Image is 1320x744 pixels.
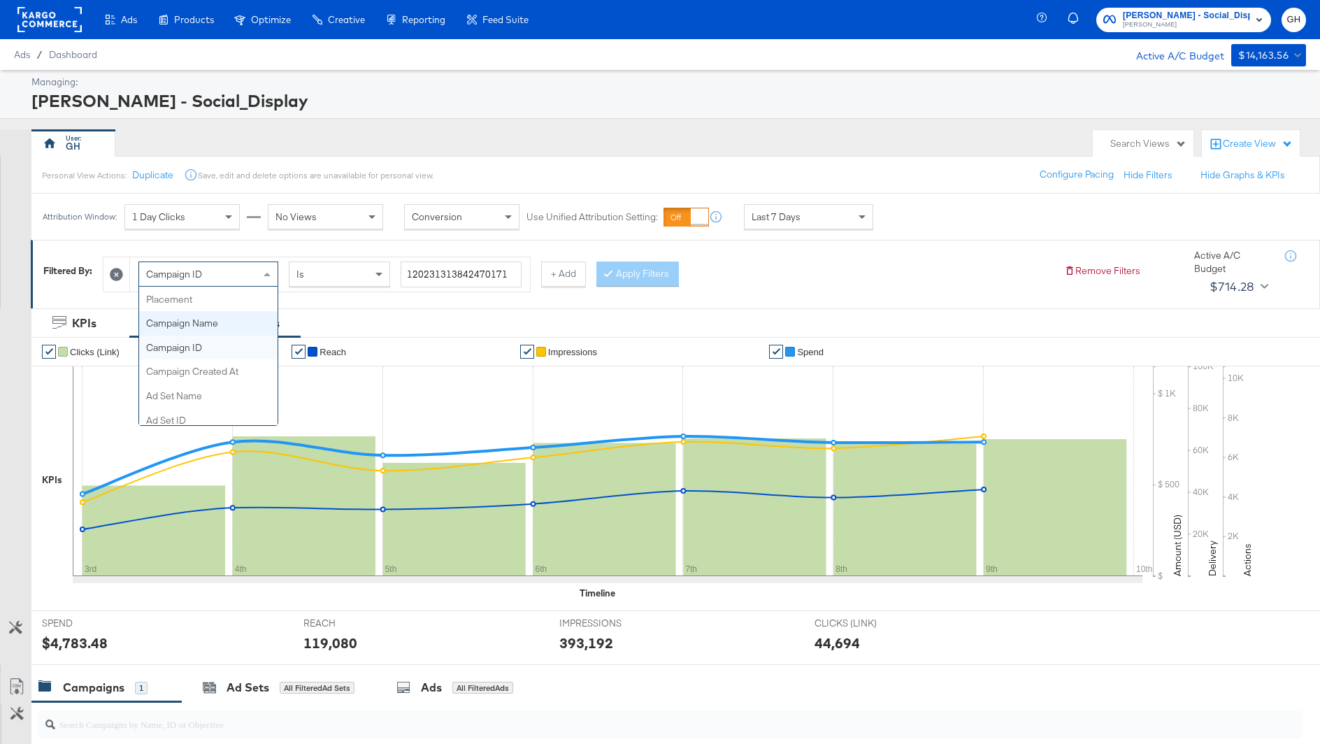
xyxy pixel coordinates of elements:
div: $4,783.48 [42,633,108,653]
button: Configure Pacing [1030,162,1124,187]
span: No Views [275,210,317,223]
div: GH [66,140,80,153]
div: Create View [1223,137,1293,151]
div: Ad Sets [227,680,269,696]
span: Spend [797,347,824,357]
div: Save, edit and delete options are unavailable for personal view. [198,170,433,181]
label: Use Unified Attribution Setting: [526,210,658,224]
span: Ads [121,14,137,25]
div: 1 [135,682,148,694]
span: Last 7 Days [752,210,801,223]
button: Hide Graphs & KPIs [1200,169,1285,182]
a: Dashboard [49,49,97,60]
div: All Filtered Ad Sets [280,682,354,694]
text: Amount (USD) [1171,515,1184,576]
button: + Add [541,262,586,287]
span: Ads [14,49,30,60]
span: Creative [328,14,365,25]
div: Campaigns [63,680,124,696]
div: 119,080 [303,633,357,653]
div: Personal View Actions: [42,170,127,181]
a: ✔ [769,345,783,359]
div: Filtered By: [43,264,92,278]
div: $714.28 [1210,276,1255,297]
div: Search Views [1110,137,1186,150]
a: ✔ [520,345,534,359]
div: KPIs [42,473,62,487]
div: Timeline [580,587,615,600]
text: Actions [1241,543,1254,576]
div: 44,694 [815,633,860,653]
span: SPEND [42,617,147,630]
span: Products [174,14,214,25]
span: Campaign ID [146,268,202,280]
div: All Filtered Ads [452,682,513,694]
button: $714.28 [1204,276,1271,298]
input: Search Campaigns by Name, ID or Objective [55,705,1186,732]
div: Campaign ID [139,336,278,360]
button: Hide Filters [1124,169,1172,182]
div: Managing: [31,76,1303,89]
span: GH [1287,12,1300,28]
div: Campaign Created At [139,359,278,384]
span: CLICKS (LINK) [815,617,919,630]
button: $14,163.56 [1231,44,1306,66]
span: Optimize [251,14,291,25]
a: ✔ [42,345,56,359]
div: KPIs [72,315,96,331]
span: IMPRESSIONS [559,617,664,630]
span: Conversion [412,210,462,223]
span: 1 Day Clicks [132,210,185,223]
div: Ad Set Name [139,384,278,408]
div: Campaign Name [139,311,278,336]
button: Remove Filters [1064,264,1140,278]
text: Delivery [1206,541,1219,576]
span: [PERSON_NAME] - Social_Display [1123,8,1250,23]
span: / [30,49,49,60]
div: Attribution Window: [42,212,117,222]
button: Duplicate [132,169,173,182]
span: Reach [320,347,346,357]
span: Reporting [402,14,445,25]
span: [PERSON_NAME] [1123,20,1250,31]
input: Enter a search term [401,262,522,287]
button: [PERSON_NAME] - Social_Display[PERSON_NAME] [1096,8,1271,32]
span: Feed Suite [482,14,529,25]
div: [PERSON_NAME] - Social_Display [31,89,1303,113]
button: GH [1282,8,1306,32]
span: Impressions [548,347,597,357]
span: REACH [303,617,408,630]
span: Clicks (Link) [70,347,120,357]
div: $14,163.56 [1238,47,1289,64]
a: ✔ [292,345,306,359]
span: Is [296,268,304,280]
div: Active A/C Budget [1121,44,1224,65]
div: Ads [421,680,442,696]
div: Ad Set ID [139,408,278,433]
div: Active A/C Budget [1194,249,1271,275]
div: Placement [139,287,278,312]
div: 393,192 [559,633,613,653]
